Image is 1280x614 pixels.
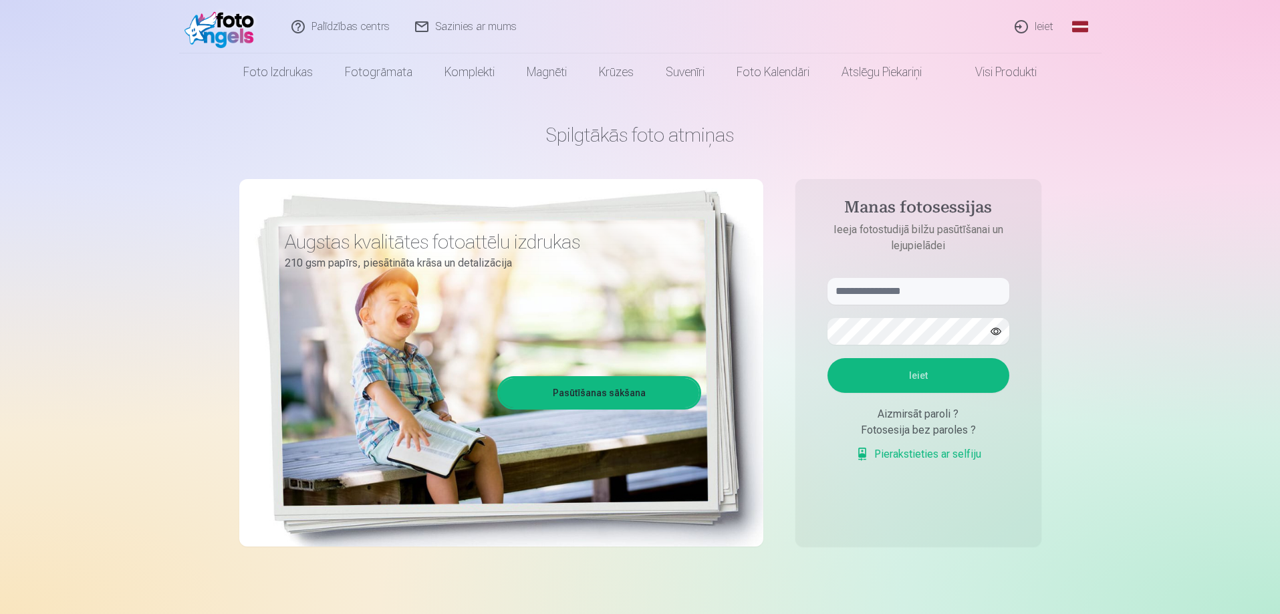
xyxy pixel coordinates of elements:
[499,378,699,408] a: Pasūtīšanas sākšana
[285,254,691,273] p: 210 gsm papīrs, piesātināta krāsa un detalizācija
[814,198,1023,222] h4: Manas fotosessijas
[285,230,691,254] h3: Augstas kvalitātes fotoattēlu izdrukas
[827,406,1009,422] div: Aizmirsāt paroli ?
[814,222,1023,254] p: Ieeja fotostudijā bilžu pasūtīšanai un lejupielādei
[184,5,261,48] img: /fa1
[329,53,428,91] a: Fotogrāmata
[938,53,1053,91] a: Visi produkti
[825,53,938,91] a: Atslēgu piekariņi
[650,53,721,91] a: Suvenīri
[721,53,825,91] a: Foto kalendāri
[583,53,650,91] a: Krūzes
[827,422,1009,438] div: Fotosesija bez paroles ?
[428,53,511,91] a: Komplekti
[239,123,1041,147] h1: Spilgtākās foto atmiņas
[511,53,583,91] a: Magnēti
[227,53,329,91] a: Foto izdrukas
[827,358,1009,393] button: Ieiet
[856,446,981,462] a: Pierakstieties ar selfiju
